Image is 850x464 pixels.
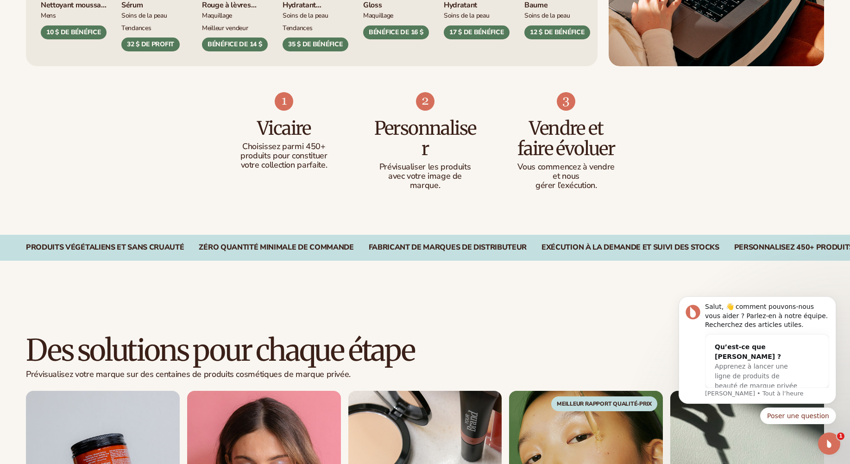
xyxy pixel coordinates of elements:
div: SOINS DE LA PEAU [524,10,570,20]
p: Vous commencez à vendre et nous [514,163,618,181]
h3: Vicaire [232,118,336,138]
div: MAQUILLAGE [363,10,393,20]
div: 12 $ DE BÉNÉFICE [524,25,590,39]
div: 10 $ DE BÉNÉFICE [41,25,107,39]
div: BÉNÉFICE DE 16 $ [363,25,429,39]
div: TENDANCES [283,23,313,32]
p: Prévisualisez votre marque sur des centaines de produits cosmétiques de marque privée. [26,370,415,380]
div: TENDANCES [121,23,151,32]
p: Prévisualiser les produits [373,163,477,172]
p: Choisissez parmi 450+ produits pour constituer votre collection parfaite. [232,142,336,169]
div: SOINS DE LA PEAU [444,10,490,20]
div: Mens [41,10,56,20]
div: Zéro quantité minimale de commande [199,243,353,252]
h3: Vendre et faire évoluer [514,118,618,159]
img: Image Shopify 8 [416,92,434,111]
div: SOINS DE LA PEAU [121,10,167,20]
div: Exécution à la demande et suivi des stocks [541,243,719,252]
div: FABRICANT DE MARQUES DE DISTRIBUTEUR [369,243,527,252]
p: gérer l’exécution. [514,181,618,190]
iframe: Intercom notifications message [665,288,850,430]
p: avec votre image de marque. [373,172,477,190]
div: 17 $ DE BÉNÉFICE [444,25,510,39]
div: MEILLEUR VENDEUR [202,23,248,32]
img: Image Shopify 7 [275,92,293,111]
div: SOINS DE LA PEAU [283,10,328,20]
h2: Des solutions pour chaque étape [26,335,415,366]
div: 32 $ DE PROFIT [121,38,180,51]
h3: Personnaliser [373,118,477,159]
iframe: Intercom live chat [818,433,840,455]
div: 35 $ DE BÉNÉFICE [283,38,348,51]
div: BÉNÉFICE DE 14 $ [202,38,268,51]
div: MAQUILLAGE [202,10,232,20]
div: Produits végétaliens et sans cruauté [26,243,184,252]
span: Meilleur rapport qualité-prix [551,396,657,411]
img: Image Shopify 9 [557,92,575,111]
span: 1 [837,433,844,440]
